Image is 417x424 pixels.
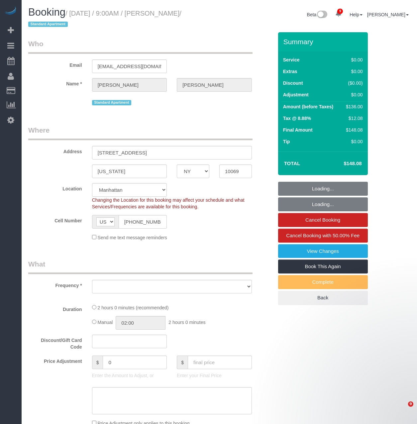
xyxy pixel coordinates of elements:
[283,56,300,63] label: Service
[283,127,313,133] label: Final Amount
[278,213,368,227] a: Cancel Booking
[284,160,300,166] strong: Total
[28,39,253,54] legend: Who
[28,22,68,27] span: Standard Apartment
[343,127,363,133] div: $148.08
[98,320,113,325] span: Manual
[343,68,363,75] div: $0.00
[278,260,368,273] a: Book This Again
[119,215,167,229] input: Cell Number
[408,401,413,407] span: 9
[283,80,303,86] label: Discount
[28,125,253,140] legend: Where
[23,304,87,313] label: Duration
[23,356,87,365] label: Price Adjustment
[92,197,245,209] span: Changing the Location for this booking may affect your schedule and what Services/Frequencies are...
[28,259,253,274] legend: What
[343,103,363,110] div: $136.00
[92,59,167,73] input: Email
[343,115,363,122] div: $12.08
[92,164,167,178] input: City
[23,335,87,350] label: Discount/Gift Card Code
[324,161,362,166] h4: $148.08
[23,183,87,192] label: Location
[177,372,252,379] p: Enter your Final Price
[283,91,309,98] label: Adjustment
[367,12,409,17] a: [PERSON_NAME]
[28,10,181,28] span: /
[278,229,368,243] a: Cancel Booking with 50.00% Fee
[394,401,410,417] iframe: Intercom live chat
[28,10,181,28] small: / [DATE] / 9:00AM / [PERSON_NAME]
[283,138,290,145] label: Tip
[337,9,343,14] span: 9
[28,6,65,18] span: Booking
[98,235,167,240] span: Send me text message reminders
[177,78,252,92] input: Last Name
[92,356,103,369] span: $
[23,280,87,289] label: Frequency *
[283,68,297,75] label: Extras
[98,305,169,310] span: 2 hours 0 minutes (recommended)
[316,11,327,19] img: New interface
[168,320,205,325] span: 2 hours 0 minutes
[307,12,328,17] a: Beta
[343,56,363,63] div: $0.00
[278,244,368,258] a: View Changes
[177,356,188,369] span: $
[23,59,87,68] label: Email
[23,215,87,224] label: Cell Number
[4,7,17,16] img: Automaid Logo
[343,138,363,145] div: $0.00
[343,80,363,86] div: ($0.00)
[286,233,360,238] span: Cancel Booking with 50.00% Fee
[23,78,87,87] label: Name *
[92,78,167,92] input: First Name
[283,115,311,122] label: Tax @ 8.88%
[350,12,363,17] a: Help
[343,91,363,98] div: $0.00
[23,146,87,155] label: Address
[92,372,167,379] p: Enter the Amount to Adjust, or
[278,291,368,305] a: Back
[283,38,365,46] h3: Summary
[283,103,333,110] label: Amount (before Taxes)
[219,164,252,178] input: Zip Code
[332,7,345,21] a: 9
[92,100,132,105] span: Standard Apartment
[188,356,252,369] input: final price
